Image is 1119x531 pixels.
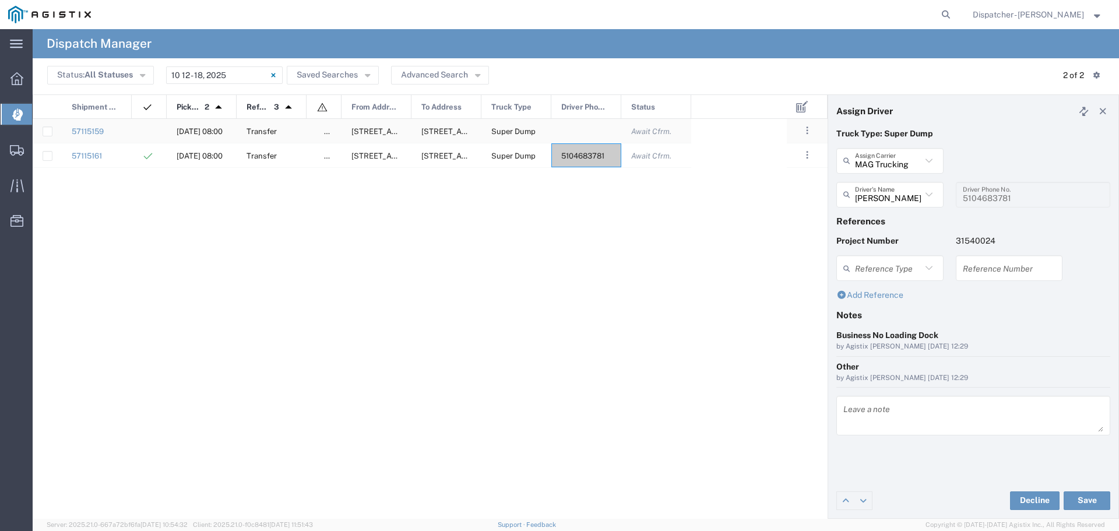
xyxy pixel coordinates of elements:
img: icon [316,101,328,113]
span: Super Dump [491,152,536,160]
span: [DATE] 11:51:43 [269,521,313,528]
span: 4801 Oakport St, Oakland, California, 94601, United States [421,152,537,160]
span: . . . [806,148,808,162]
p: Project Number [836,235,944,247]
a: 57115161 [72,152,102,160]
button: ... [799,147,815,163]
button: Save [1064,491,1110,510]
button: Advanced Search [391,66,489,85]
p: Truck Type: Super Dump [836,128,1110,140]
span: Dispatcher - Eli Amezcua [973,8,1084,21]
span: E. 14th St. & Euclid Ave, San Leandro, California, United States [351,152,467,160]
span: Client: 2025.21.0-f0c8481 [193,521,313,528]
img: logo [8,6,91,23]
button: Saved Searches [287,66,379,85]
span: Server: 2025.21.0-667a72bf6fa [47,521,188,528]
a: Edit next row [854,492,872,509]
span: Super Dump [491,127,536,136]
h4: Assign Driver [836,106,893,116]
span: Status [631,95,655,119]
span: From Address [351,95,399,119]
span: Transfer [247,127,277,136]
a: Feedback [526,521,556,528]
img: arrow-dropup.svg [209,98,228,117]
button: ... [799,122,815,139]
span: Pickup Date and Time [177,95,200,119]
h4: References [836,216,1110,226]
span: false [324,127,342,136]
span: 2 [205,95,209,119]
div: by Agistix [PERSON_NAME] [DATE] 12:29 [836,342,1110,352]
img: arrow-dropup.svg [279,98,298,117]
a: 57115159 [72,127,104,136]
span: Await Cfrm. [631,152,671,160]
p: 31540024 [956,235,1063,247]
span: 10/14/2025, 08:00 [177,127,223,136]
span: Driver Phone No. [561,95,608,119]
span: Copyright © [DATE]-[DATE] Agistix Inc., All Rights Reserved [926,520,1105,530]
span: E. 14th St. & Euclid Ave, San Leandro, California, United States [351,127,467,136]
div: Business No Loading Dock [836,329,1110,342]
div: 2 of 2 [1063,69,1084,82]
button: Dispatcher - [PERSON_NAME] [972,8,1103,22]
a: Edit previous row [837,492,854,509]
button: Status:All Statuses [47,66,154,85]
h4: Dispatch Manager [47,29,152,58]
span: Reference [247,95,270,119]
span: Shipment No. [72,95,119,119]
span: [DATE] 10:54:32 [140,521,188,528]
h4: Notes [836,310,1110,320]
a: Add Reference [836,290,903,300]
div: Other [836,361,1110,373]
span: To Address [421,95,462,119]
div: by Agistix [PERSON_NAME] [DATE] 12:29 [836,373,1110,384]
span: Await Cfrm. [631,127,671,136]
span: 3 [274,95,279,119]
span: 4801 Oakport St, Oakland, California, 94601, United States [421,127,537,136]
span: false [324,152,342,160]
span: Transfer [247,152,277,160]
a: Support [498,521,527,528]
img: icon [142,101,153,113]
span: . . . [806,124,808,138]
span: 10/14/2025, 08:00 [177,152,223,160]
button: Decline [1010,491,1060,510]
span: Truck Type [491,95,532,119]
span: All Statuses [85,70,133,79]
span: 5104683781 [561,152,604,160]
